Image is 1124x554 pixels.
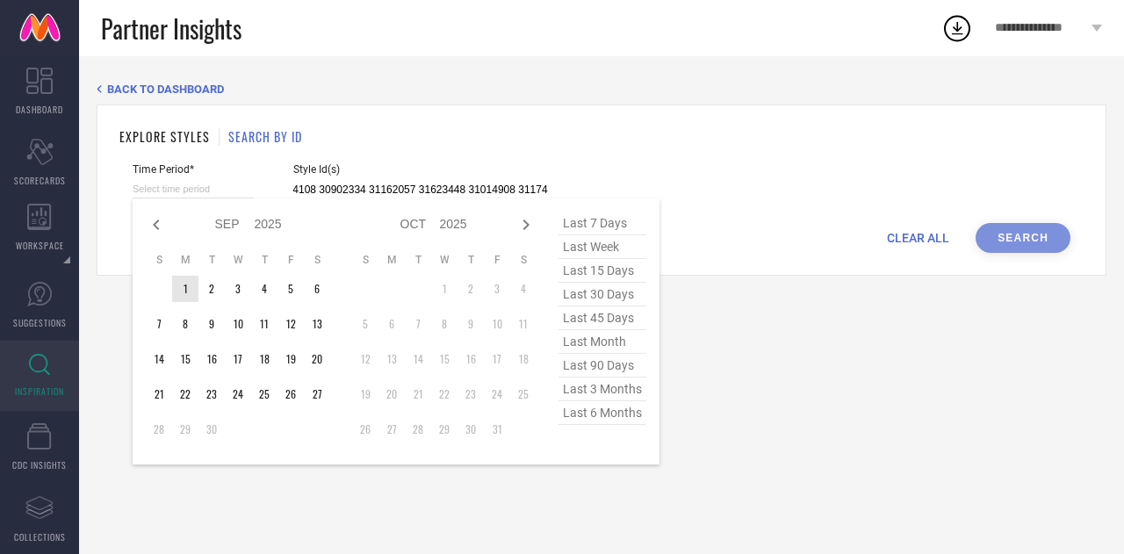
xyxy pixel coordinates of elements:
[146,214,167,235] div: Previous month
[431,276,458,302] td: Wed Oct 01 2025
[172,346,198,372] td: Mon Sep 15 2025
[293,180,548,200] input: Enter comma separated style ids e.g. 12345, 67890
[352,381,378,407] td: Sun Oct 19 2025
[304,276,330,302] td: Sat Sep 06 2025
[352,311,378,337] td: Sun Oct 05 2025
[378,416,405,442] td: Mon Oct 27 2025
[277,381,304,407] td: Fri Sep 26 2025
[431,381,458,407] td: Wed Oct 22 2025
[484,276,510,302] td: Fri Oct 03 2025
[146,253,172,267] th: Sunday
[304,311,330,337] td: Sat Sep 13 2025
[558,283,646,306] span: last 30 days
[225,311,251,337] td: Wed Sep 10 2025
[510,346,537,372] td: Sat Oct 18 2025
[378,311,405,337] td: Mon Oct 06 2025
[510,276,537,302] td: Sat Oct 04 2025
[405,253,431,267] th: Tuesday
[941,12,973,44] div: Open download list
[107,83,224,96] span: BACK TO DASHBOARD
[304,381,330,407] td: Sat Sep 27 2025
[172,253,198,267] th: Monday
[225,381,251,407] td: Wed Sep 24 2025
[405,346,431,372] td: Tue Oct 14 2025
[133,180,254,198] input: Select time period
[277,253,304,267] th: Friday
[225,276,251,302] td: Wed Sep 03 2025
[405,381,431,407] td: Tue Oct 21 2025
[352,416,378,442] td: Sun Oct 26 2025
[304,253,330,267] th: Saturday
[133,163,254,176] span: Time Period*
[558,401,646,425] span: last 6 months
[558,235,646,259] span: last week
[431,311,458,337] td: Wed Oct 08 2025
[352,253,378,267] th: Sunday
[251,346,277,372] td: Thu Sep 18 2025
[97,83,1106,96] div: Back TO Dashboard
[16,103,63,116] span: DASHBOARD
[225,253,251,267] th: Wednesday
[458,311,484,337] td: Thu Oct 09 2025
[558,212,646,235] span: last 7 days
[378,381,405,407] td: Mon Oct 20 2025
[510,381,537,407] td: Sat Oct 25 2025
[510,311,537,337] td: Sat Oct 11 2025
[172,381,198,407] td: Mon Sep 22 2025
[484,346,510,372] td: Fri Oct 17 2025
[431,416,458,442] td: Wed Oct 29 2025
[251,276,277,302] td: Thu Sep 04 2025
[352,346,378,372] td: Sun Oct 12 2025
[887,231,949,245] span: CLEAR ALL
[558,259,646,283] span: last 15 days
[119,127,210,146] h1: EXPLORE STYLES
[431,346,458,372] td: Wed Oct 15 2025
[458,346,484,372] td: Thu Oct 16 2025
[458,276,484,302] td: Thu Oct 02 2025
[484,253,510,267] th: Friday
[405,311,431,337] td: Tue Oct 07 2025
[277,346,304,372] td: Fri Sep 19 2025
[458,253,484,267] th: Thursday
[14,174,66,187] span: SCORECARDS
[558,354,646,378] span: last 90 days
[484,311,510,337] td: Fri Oct 10 2025
[15,385,64,398] span: INSPIRATION
[225,346,251,372] td: Wed Sep 17 2025
[304,346,330,372] td: Sat Sep 20 2025
[172,276,198,302] td: Mon Sep 01 2025
[228,127,302,146] h1: SEARCH BY ID
[251,381,277,407] td: Thu Sep 25 2025
[101,11,241,47] span: Partner Insights
[146,416,172,442] td: Sun Sep 28 2025
[378,253,405,267] th: Monday
[198,253,225,267] th: Tuesday
[431,253,458,267] th: Wednesday
[484,381,510,407] td: Fri Oct 24 2025
[558,378,646,401] span: last 3 months
[277,311,304,337] td: Fri Sep 12 2025
[405,416,431,442] td: Tue Oct 28 2025
[293,163,548,176] span: Style Id(s)
[484,416,510,442] td: Fri Oct 31 2025
[515,214,537,235] div: Next month
[146,346,172,372] td: Sun Sep 14 2025
[277,276,304,302] td: Fri Sep 05 2025
[198,276,225,302] td: Tue Sep 02 2025
[172,416,198,442] td: Mon Sep 29 2025
[458,381,484,407] td: Thu Oct 23 2025
[198,346,225,372] td: Tue Sep 16 2025
[251,253,277,267] th: Thursday
[198,416,225,442] td: Tue Sep 30 2025
[251,311,277,337] td: Thu Sep 11 2025
[198,381,225,407] td: Tue Sep 23 2025
[172,311,198,337] td: Mon Sep 08 2025
[458,416,484,442] td: Thu Oct 30 2025
[510,253,537,267] th: Saturday
[146,311,172,337] td: Sun Sep 07 2025
[16,239,64,252] span: WORKSPACE
[378,346,405,372] td: Mon Oct 13 2025
[13,316,67,329] span: SUGGESTIONS
[558,330,646,354] span: last month
[558,306,646,330] span: last 45 days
